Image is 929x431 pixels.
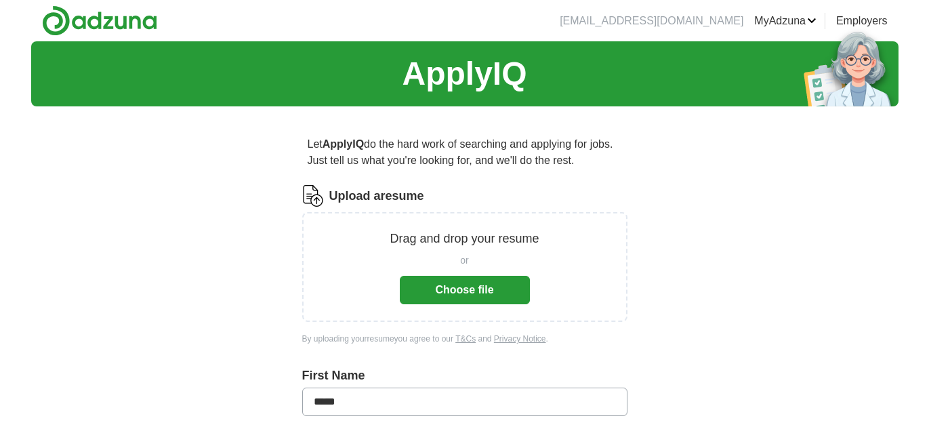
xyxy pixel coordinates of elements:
[302,185,324,207] img: CV Icon
[560,13,743,29] li: [EMAIL_ADDRESS][DOMAIN_NAME]
[494,334,546,344] a: Privacy Notice
[460,253,468,268] span: or
[390,230,539,248] p: Drag and drop your resume
[42,5,157,36] img: Adzuna logo
[754,13,817,29] a: MyAdzuna
[402,49,527,98] h1: ApplyIQ
[323,138,364,150] strong: ApplyIQ
[302,131,627,174] p: Let do the hard work of searching and applying for jobs. Just tell us what you're looking for, an...
[302,333,627,345] div: By uploading your resume you agree to our and .
[455,334,476,344] a: T&Cs
[329,187,424,205] label: Upload a resume
[302,367,627,385] label: First Name
[836,13,888,29] a: Employers
[400,276,530,304] button: Choose file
